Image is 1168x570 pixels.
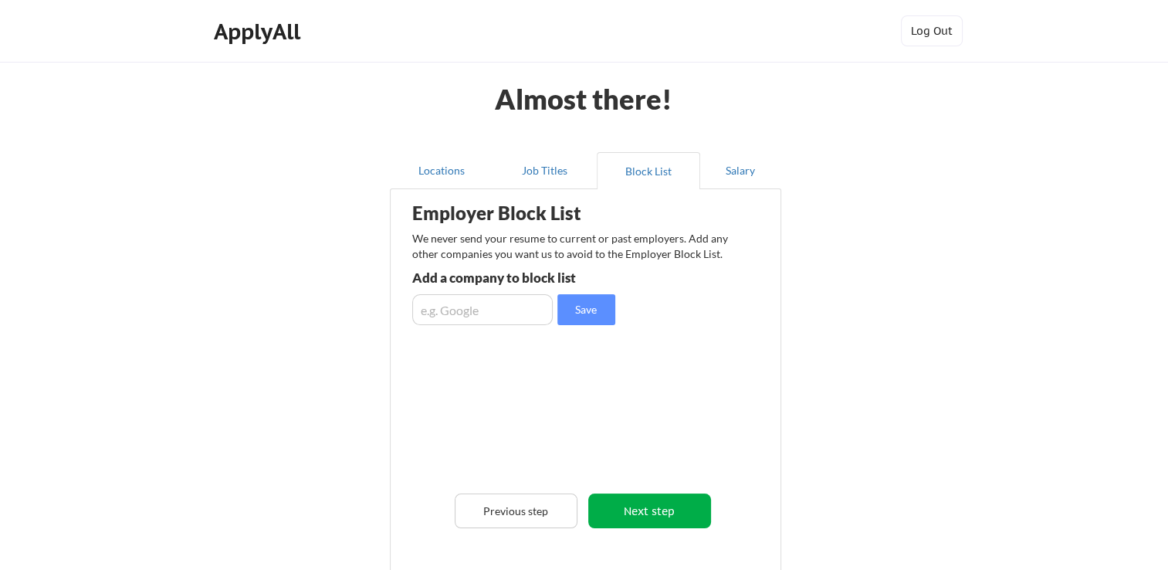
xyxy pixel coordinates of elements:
div: Employer Block List [412,204,655,222]
button: Salary [700,152,781,189]
button: Log Out [901,15,963,46]
button: Next step [588,494,711,528]
div: Almost there! [476,85,691,113]
div: ApplyAll [214,19,305,45]
input: e.g. Google [412,294,553,325]
button: Locations [390,152,493,189]
button: Job Titles [493,152,597,189]
button: Block List [597,152,700,189]
div: Add a company to block list [412,271,638,284]
button: Save [557,294,615,325]
div: We never send your resume to current or past employers. Add any other companies you want us to av... [412,231,737,261]
button: Previous step [455,494,577,528]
